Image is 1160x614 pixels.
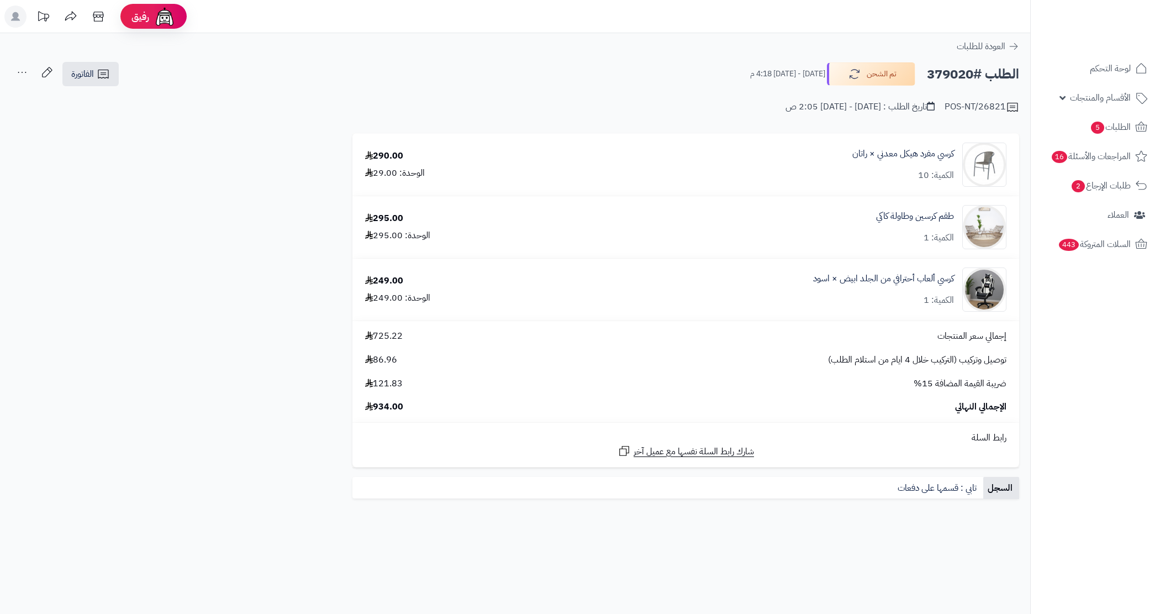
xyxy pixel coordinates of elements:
span: العملاء [1108,207,1129,223]
button: تم الشحن [827,62,915,86]
span: العودة للطلبات [957,40,1005,53]
span: 443 [1059,239,1079,251]
img: 1746967152-1-90x90.jpg [963,205,1006,249]
a: تحديثات المنصة [29,6,57,30]
div: تاريخ الطلب : [DATE] - [DATE] 2:05 ص [785,101,935,113]
a: السجل [983,477,1019,499]
img: 1753946719-1-90x90.jpg [963,267,1006,312]
div: الوحدة: 295.00 [365,229,430,242]
a: العودة للطلبات [957,40,1019,53]
div: POS-NT/26821 [945,101,1019,114]
a: العملاء [1037,202,1153,228]
span: طلبات الإرجاع [1071,178,1131,193]
span: الطلبات [1090,119,1131,135]
a: الطلبات5 [1037,114,1153,140]
span: رفيق [131,10,149,23]
span: الفاتورة [71,67,94,81]
div: رابط السلة [357,432,1015,444]
a: المراجعات والأسئلة16 [1037,143,1153,170]
a: السلات المتروكة443 [1037,231,1153,258]
span: 725.22 [365,330,403,343]
div: الكمية: 1 [924,232,954,244]
a: طقم كرسين وطاولة كاكي [876,210,954,223]
a: طلبات الإرجاع2 [1037,172,1153,199]
span: توصيل وتركيب (التركيب خلال 4 ايام من استلام الطلب) [828,354,1006,366]
span: 934.00 [365,401,403,413]
img: 1736602175-110102090207-90x90.jpg [963,143,1006,187]
span: 16 [1052,151,1067,163]
span: 86.96 [365,354,397,366]
img: logo-2.png [1085,31,1150,54]
img: ai-face.png [154,6,176,28]
span: السلات المتروكة [1058,237,1131,252]
a: الفاتورة [62,62,119,86]
span: 121.83 [365,377,403,390]
a: كرسي ألعاب أحترافي من الجلد ابيض × اسود [813,272,954,285]
small: [DATE] - [DATE] 4:18 م [750,69,825,80]
span: الأقسام والمنتجات [1070,90,1131,106]
span: 2 [1072,180,1085,192]
div: الكمية: 1 [924,294,954,307]
h2: الطلب #379020 [927,63,1019,86]
span: الإجمالي النهائي [955,401,1006,413]
div: الكمية: 10 [918,169,954,182]
span: لوحة التحكم [1090,61,1131,76]
div: الوحدة: 29.00 [365,167,425,180]
a: شارك رابط السلة نفسها مع عميل آخر [618,444,754,458]
span: 5 [1091,122,1104,134]
span: ضريبة القيمة المضافة 15% [914,377,1006,390]
a: لوحة التحكم [1037,55,1153,82]
div: 290.00 [365,150,403,162]
a: تابي : قسمها على دفعات [893,477,983,499]
div: الوحدة: 249.00 [365,292,430,305]
span: شارك رابط السلة نفسها مع عميل آخر [634,445,754,458]
a: كرسي مفرد هيكل معدني × راتان [852,148,954,160]
span: المراجعات والأسئلة [1051,149,1131,164]
div: 295.00 [365,212,403,225]
span: إجمالي سعر المنتجات [937,330,1006,343]
div: 249.00 [365,275,403,287]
